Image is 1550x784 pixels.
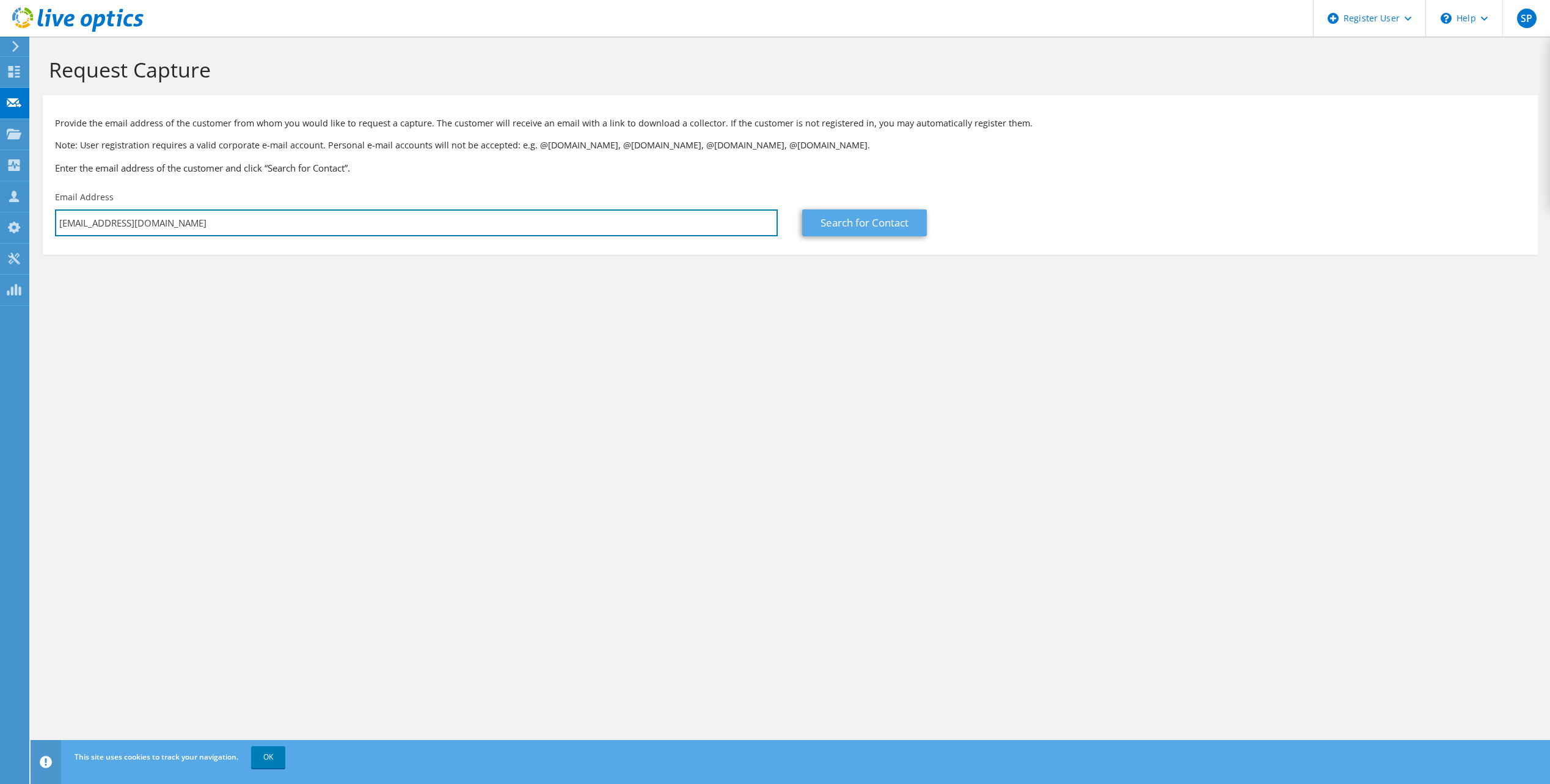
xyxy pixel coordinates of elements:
[802,209,927,236] a: Search for Contact
[1441,13,1452,24] svg: \n
[49,57,1526,82] h1: Request Capture
[55,161,1526,175] h3: Enter the email address of the customer and click “Search for Contact”.
[1517,9,1537,28] span: SP
[251,746,285,768] a: OK
[75,752,238,762] span: This site uses cookies to track your navigation.
[55,117,1526,130] p: Provide the email address of the customer from whom you would like to request a capture. The cust...
[55,191,114,203] label: Email Address
[55,139,1526,152] p: Note: User registration requires a valid corporate e-mail account. Personal e-mail accounts will ...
